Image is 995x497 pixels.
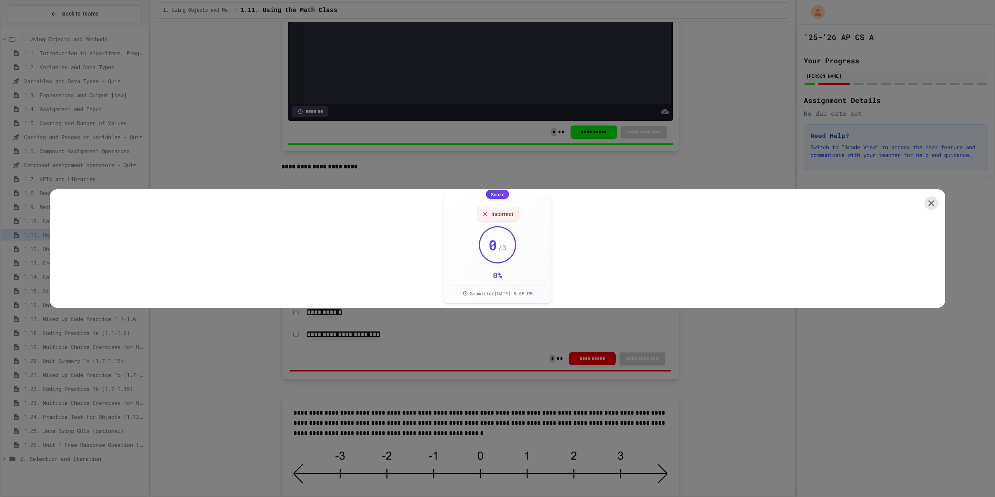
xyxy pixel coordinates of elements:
[489,237,497,253] span: 0
[498,242,506,253] span: / 3
[486,190,509,199] div: Score
[491,210,513,218] span: Incorrect
[470,290,532,296] span: Submitted [DATE] 5:58 PM
[493,270,502,281] div: 0 %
